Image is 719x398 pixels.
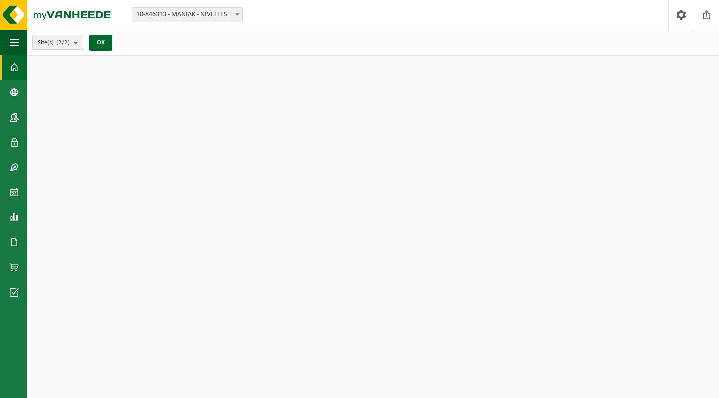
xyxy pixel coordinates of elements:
count: (2/2) [56,39,70,46]
button: OK [89,35,112,51]
button: Site(s)(2/2) [32,35,83,50]
span: Site(s) [38,35,70,50]
span: 10-846313 - MANIAK - NIVELLES [132,8,242,22]
span: 10-846313 - MANIAK - NIVELLES [132,7,243,22]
